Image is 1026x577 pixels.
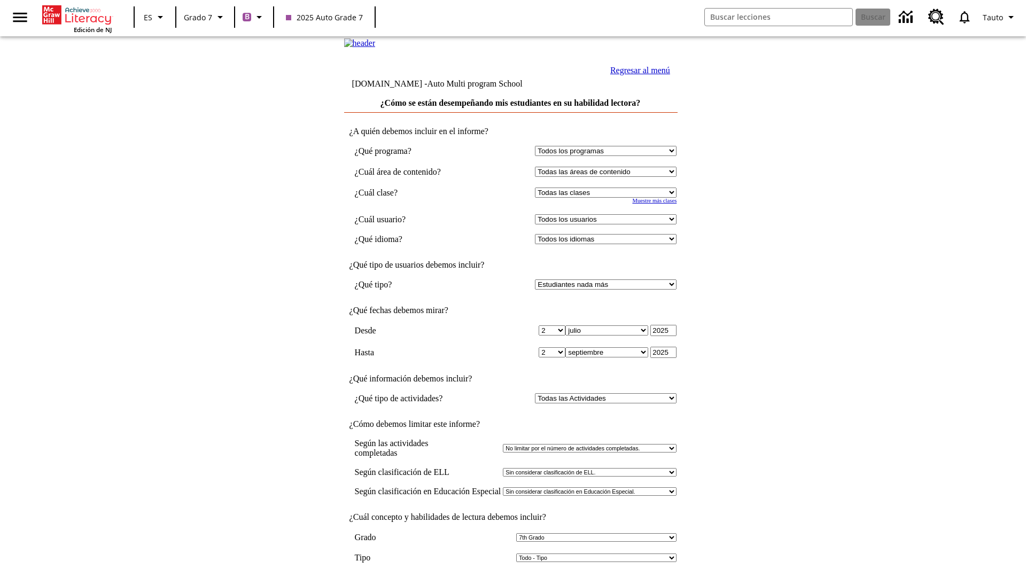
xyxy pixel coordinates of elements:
a: Muestre más clases [632,198,677,204]
td: ¿Cómo debemos limitar este informe? [344,419,677,429]
span: Edición de NJ [74,26,112,34]
button: Lenguaje: ES, Selecciona un idioma [138,7,172,27]
td: ¿Qué idioma? [355,234,476,244]
img: header [344,38,376,48]
a: Notificaciones [951,3,978,31]
a: Centro de información [892,3,922,32]
span: ES [144,12,152,23]
td: ¿Qué información debemos incluir? [344,374,677,384]
button: Grado: Grado 7, Elige un grado [180,7,231,27]
span: 2025 Auto Grade 7 [286,12,363,23]
td: ¿Cuál usuario? [355,214,476,224]
a: ¿Cómo se están desempeñando mis estudiantes en su habilidad lectora? [380,98,641,107]
input: Buscar campo [705,9,852,26]
td: Según clasificación en Educación Especial [355,487,501,496]
td: ¿Qué tipo de actividades? [355,393,476,403]
td: Grado [355,533,393,542]
span: Tauto [983,12,1003,23]
td: Según clasificación de ELL [355,467,501,477]
td: ¿Cuál clase? [355,188,476,198]
td: Desde [355,325,476,336]
nobr: Auto Multi program School [427,79,522,88]
nobr: ¿Cuál área de contenido? [355,167,441,176]
a: Regresar al menú [610,66,670,75]
td: Tipo [355,553,384,563]
td: [DOMAIN_NAME] - [352,79,548,89]
span: Grado 7 [184,12,212,23]
td: ¿A quién debemos incluir en el informe? [344,127,677,136]
div: Portada [42,3,112,34]
button: Abrir el menú lateral [4,2,36,33]
button: Boost El color de la clase es morado/púrpura. Cambiar el color de la clase. [238,7,270,27]
td: ¿Cuál concepto y habilidades de lectura debemos incluir? [344,512,677,522]
button: Perfil/Configuración [978,7,1022,27]
td: ¿Qué programa? [355,146,476,156]
td: ¿Qué fechas debemos mirar? [344,306,677,315]
td: ¿Qué tipo de usuarios debemos incluir? [344,260,677,270]
td: ¿Qué tipo? [355,279,476,290]
td: Según las actividades completadas [355,439,501,458]
span: B [245,10,250,24]
td: Hasta [355,347,476,358]
a: Centro de recursos, Se abrirá en una pestaña nueva. [922,3,951,32]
